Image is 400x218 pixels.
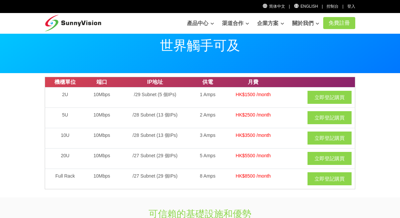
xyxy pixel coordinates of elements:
[192,77,223,87] th: 供電
[45,148,85,169] td: 20U
[85,107,119,128] td: 10Mbps
[119,169,192,189] td: /27 Subnet (29 個IPs)
[192,169,223,189] td: 8 Amps
[343,3,344,10] li: |
[292,17,319,30] a: 關於我們
[192,87,223,107] td: 1 Amps
[85,148,119,169] td: 10Mbps
[236,153,271,158] span: HK$5500 /month
[45,128,85,148] td: 10U
[289,3,290,10] li: |
[192,148,223,169] td: 5 Amps
[45,77,85,87] th: 機櫃單位
[308,152,352,165] a: 立即登記購買
[45,39,355,52] p: 世界觸手可及
[85,128,119,148] td: 10Mbps
[262,4,285,9] a: 简体中文
[222,17,249,30] a: 渠道合作
[308,91,352,104] a: 立即登記購買
[236,92,271,97] span: HK$1500 /month
[187,17,214,30] a: 產品中心
[308,132,352,145] a: 立即登記購買
[45,169,85,189] td: Full Rack
[257,17,284,30] a: 企業方案
[293,4,318,9] a: English
[45,87,85,107] td: 2U
[192,128,223,148] td: 3 Amps
[119,87,192,107] td: /29 Subnet (5 個IPs)
[322,3,323,10] li: |
[85,87,119,107] td: 10Mbps
[119,77,192,87] th: IP地址
[85,169,119,189] td: 10Mbps
[308,111,352,124] a: 立即登記購買
[45,107,85,128] td: 5U
[236,112,271,118] span: HK$2500 /month
[224,77,283,87] th: 月費
[323,17,355,29] a: 免費註冊
[308,172,352,185] a: 立即登記購買
[236,173,271,179] span: HK$8500 /month
[347,4,355,9] a: 登入
[236,133,271,138] span: HK$3500 /month
[192,107,223,128] td: 2 Amps
[119,107,192,128] td: /28 Subnet (13 個IPs)
[327,4,339,9] a: 控制台
[119,128,192,148] td: /28 Subnet (13 個IPs)
[119,148,192,169] td: /27 Subnet (29 個IPs)
[85,77,119,87] th: 端口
